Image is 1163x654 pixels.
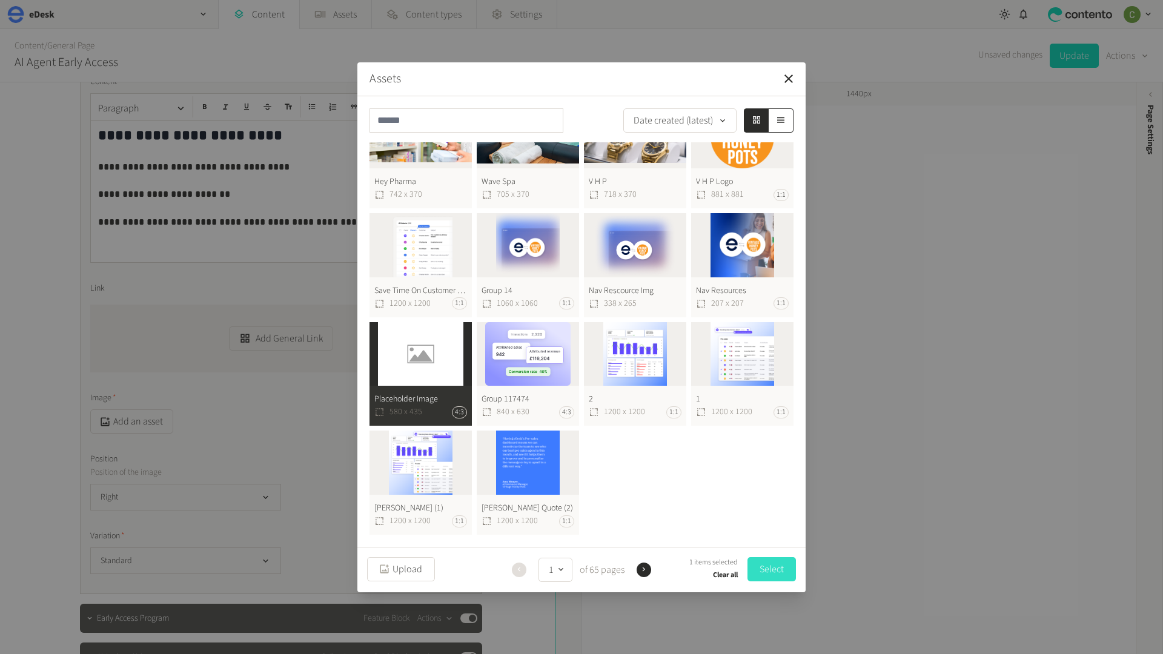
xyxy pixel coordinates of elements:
button: Date created (latest) [623,108,737,133]
button: Select [747,557,796,581]
button: 1 [538,558,572,582]
button: Upload [367,557,435,581]
button: Clear all [713,568,738,583]
span: 1 items selected [689,557,738,568]
span: of 65 pages [577,563,625,577]
button: Assets [369,70,401,88]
